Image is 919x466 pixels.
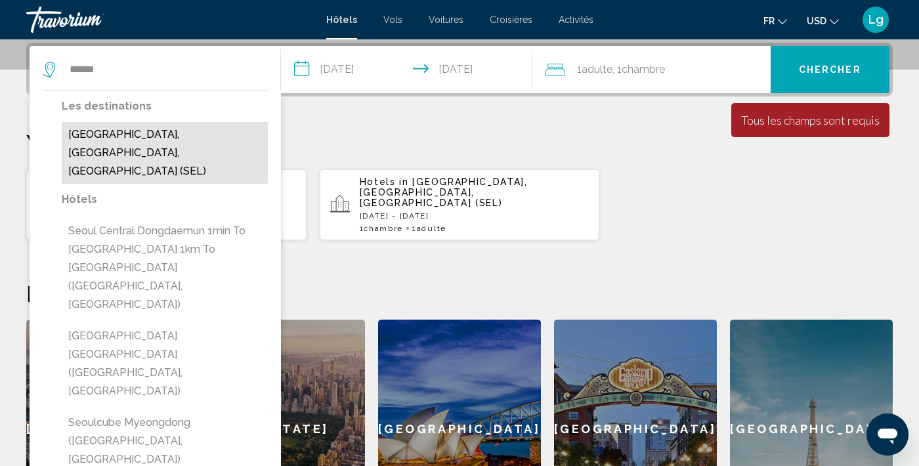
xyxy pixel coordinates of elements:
[62,190,268,209] p: Hôtels
[412,224,446,233] span: 1
[360,224,403,233] span: 1
[62,97,268,116] p: Les destinations
[26,280,893,307] h2: Destinations en vedette
[763,11,787,30] button: Change language
[807,11,839,30] button: Change currency
[30,46,889,93] div: Search widget
[429,14,463,25] a: Voitures
[763,16,775,26] span: fr
[577,60,612,79] span: 1
[281,46,532,93] button: Check-in date: Sep 23, 2025 Check-out date: Sep 30, 2025
[859,6,893,33] button: User Menu
[532,46,771,93] button: Travelers: 1 adult, 0 children
[490,14,532,25] a: Croisières
[417,224,446,233] span: Adulte
[320,169,600,241] button: Hotels in [GEOGRAPHIC_DATA], [GEOGRAPHIC_DATA], [GEOGRAPHIC_DATA] (SEL)[DATE] - [DATE]1Chambre1Ad...
[622,63,665,75] span: Chambre
[326,14,357,25] a: Hôtels
[360,177,528,208] span: [GEOGRAPHIC_DATA], [GEOGRAPHIC_DATA], [GEOGRAPHIC_DATA] (SEL)
[559,14,593,25] a: Activités
[62,122,268,184] button: [GEOGRAPHIC_DATA], [GEOGRAPHIC_DATA], [GEOGRAPHIC_DATA] (SEL)
[364,224,403,233] span: Chambre
[26,129,893,156] p: Your Recent Searches
[383,14,402,25] a: Vols
[62,324,268,404] button: [GEOGRAPHIC_DATA] [GEOGRAPHIC_DATA] ([GEOGRAPHIC_DATA], [GEOGRAPHIC_DATA])
[807,16,826,26] span: USD
[26,7,313,33] a: Travorium
[799,65,861,75] span: Chercher
[741,113,880,127] div: Tous les champs sont requis
[360,211,589,221] p: [DATE] - [DATE]
[868,13,884,26] span: Lg
[771,46,889,93] button: Chercher
[612,60,665,79] span: , 1
[360,177,409,187] span: Hotels in
[866,413,908,455] iframe: Bouton de lancement de la fenêtre de messagerie
[26,169,307,241] button: Hotels in [GEOGRAPHIC_DATA], [GEOGRAPHIC_DATA] (PUJ)[DATE] - [DATE]1Chambre2Adultes
[62,219,268,317] button: Seoul Central Dongdaemun 1min to [GEOGRAPHIC_DATA] 1km to [GEOGRAPHIC_DATA] ([GEOGRAPHIC_DATA], [...
[582,63,612,75] span: Adulte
